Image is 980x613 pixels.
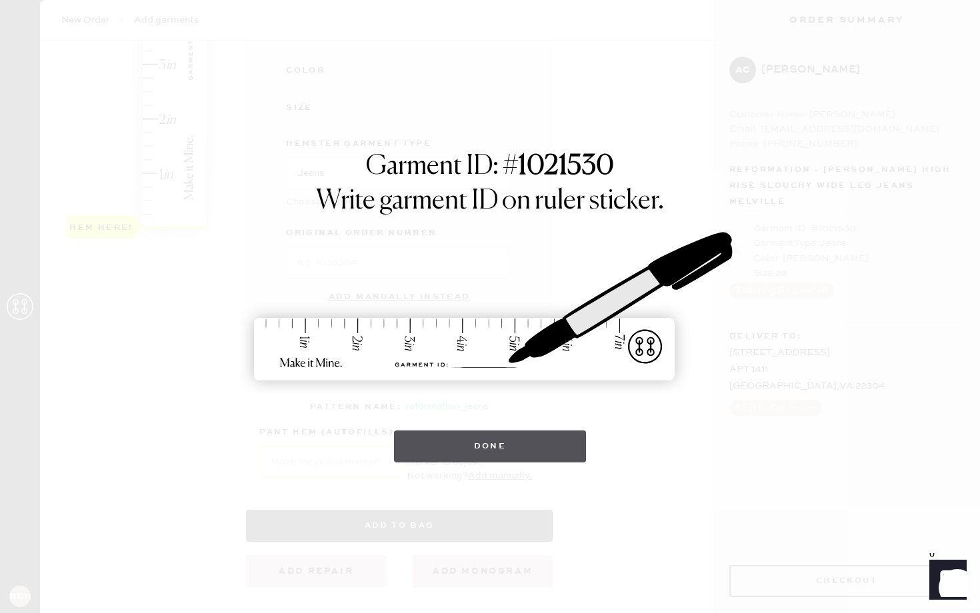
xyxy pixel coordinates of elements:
h1: Garment ID: # [366,151,614,185]
button: Done [394,430,587,462]
img: ruler-sticker-sharpie.svg [240,197,740,417]
iframe: Front Chat [917,553,974,610]
h1: Write garment ID on ruler sticker. [316,185,664,217]
strong: 1021530 [518,153,614,180]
